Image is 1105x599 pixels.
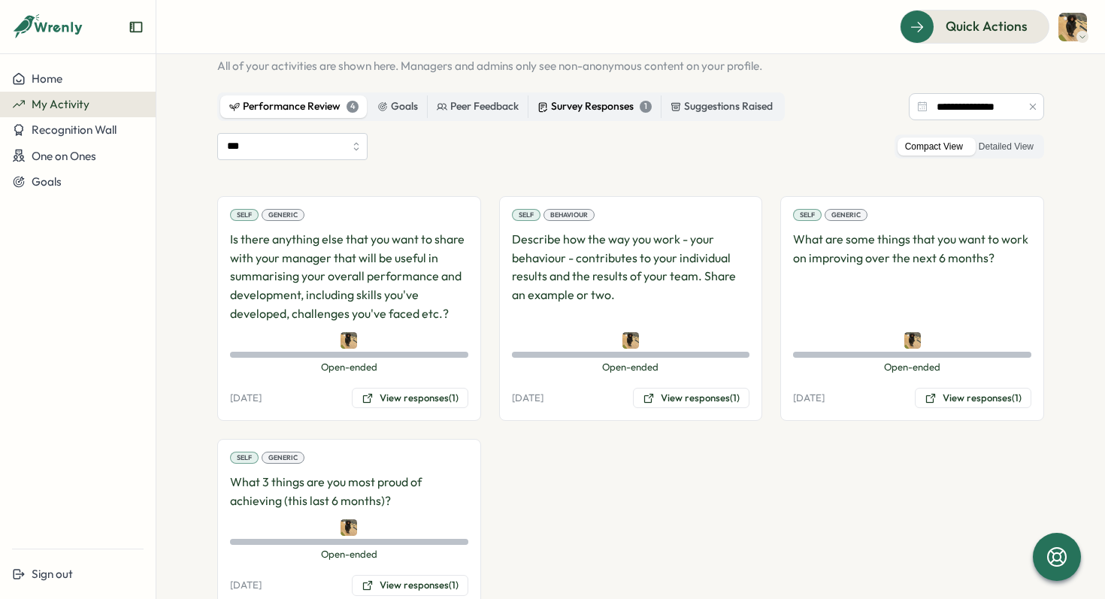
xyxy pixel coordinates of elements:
img: Jay Murphy [341,332,357,349]
button: View responses(1) [633,388,749,409]
div: Performance Review [229,98,359,115]
span: Quick Actions [946,17,1028,36]
p: Describe how the way you work - your behaviour - contributes to your individual results and the r... [512,230,750,323]
div: 1 [640,101,652,113]
span: Open-ended [512,361,750,374]
div: Generic [262,209,304,221]
div: Self [230,452,259,464]
button: Expand sidebar [129,20,144,35]
img: Jay Murphy [341,519,357,536]
div: Generic [262,452,304,464]
div: 4 [347,101,359,113]
div: Self [230,209,259,221]
span: Goals [32,174,62,189]
span: Recognition Wall [32,123,117,137]
div: Self [512,209,540,221]
p: Is there anything else that you want to share with your manager that will be useful in summarisin... [230,230,468,323]
div: Peer Feedback [437,98,519,115]
p: [DATE] [230,392,262,405]
p: All of your activities are shown here. Managers and admins only see non-anonymous content on your... [217,58,1044,74]
div: Goals [377,98,418,115]
p: What 3 things are you most proud of achieving (this last 6 months)? [230,473,468,510]
button: View responses(1) [352,575,468,596]
img: Jay Murphy [622,332,639,349]
span: My Activity [32,97,89,111]
span: Open-ended [230,548,468,561]
img: Jay Murphy [904,332,921,349]
span: Home [32,71,62,86]
span: One on Ones [32,149,96,163]
img: Jay Murphy [1058,13,1087,41]
button: View responses(1) [352,388,468,409]
p: What are some things that you want to work on improving over the next 6 months? [793,230,1031,323]
div: Generic [825,209,867,221]
span: Open-ended [230,361,468,374]
label: Compact View [898,138,970,156]
p: [DATE] [793,392,825,405]
p: [DATE] [230,579,262,592]
div: Self [793,209,822,221]
div: Behaviour [543,209,595,221]
p: [DATE] [512,392,543,405]
label: Detailed View [971,138,1041,156]
div: Survey Responses [537,98,652,115]
button: Quick Actions [900,10,1049,43]
span: Open-ended [793,361,1031,374]
div: Suggestions Raised [671,98,773,115]
span: Sign out [32,567,73,581]
button: View responses(1) [915,388,1031,409]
